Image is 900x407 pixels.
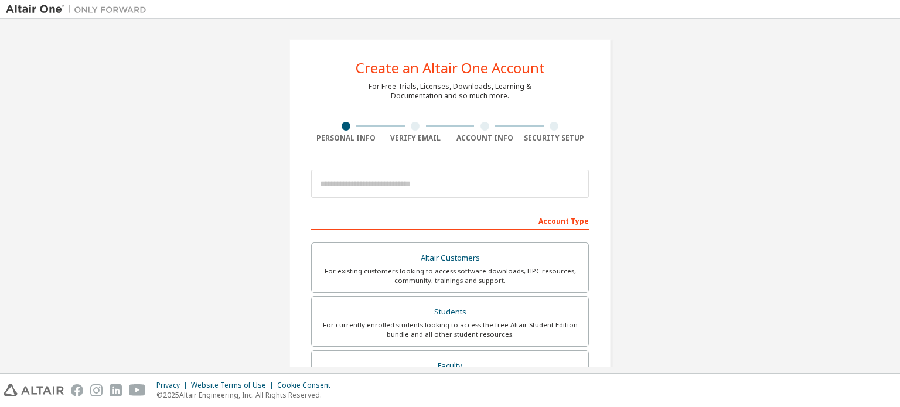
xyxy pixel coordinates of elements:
img: Altair One [6,4,152,15]
img: facebook.svg [71,384,83,396]
div: Cookie Consent [277,381,337,390]
p: © 2025 Altair Engineering, Inc. All Rights Reserved. [156,390,337,400]
div: For existing customers looking to access software downloads, HPC resources, community, trainings ... [319,266,581,285]
div: Students [319,304,581,320]
img: instagram.svg [90,384,103,396]
div: Create an Altair One Account [356,61,545,75]
div: Account Info [450,134,520,143]
div: Website Terms of Use [191,381,277,390]
div: Privacy [156,381,191,390]
div: For Free Trials, Licenses, Downloads, Learning & Documentation and so much more. [369,82,531,101]
div: Verify Email [381,134,451,143]
img: altair_logo.svg [4,384,64,396]
div: For currently enrolled students looking to access the free Altair Student Edition bundle and all ... [319,320,581,339]
div: Faculty [319,358,581,374]
div: Altair Customers [319,250,581,266]
div: Account Type [311,211,589,230]
div: Personal Info [311,134,381,143]
img: youtube.svg [129,384,146,396]
div: Security Setup [520,134,589,143]
img: linkedin.svg [110,384,122,396]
